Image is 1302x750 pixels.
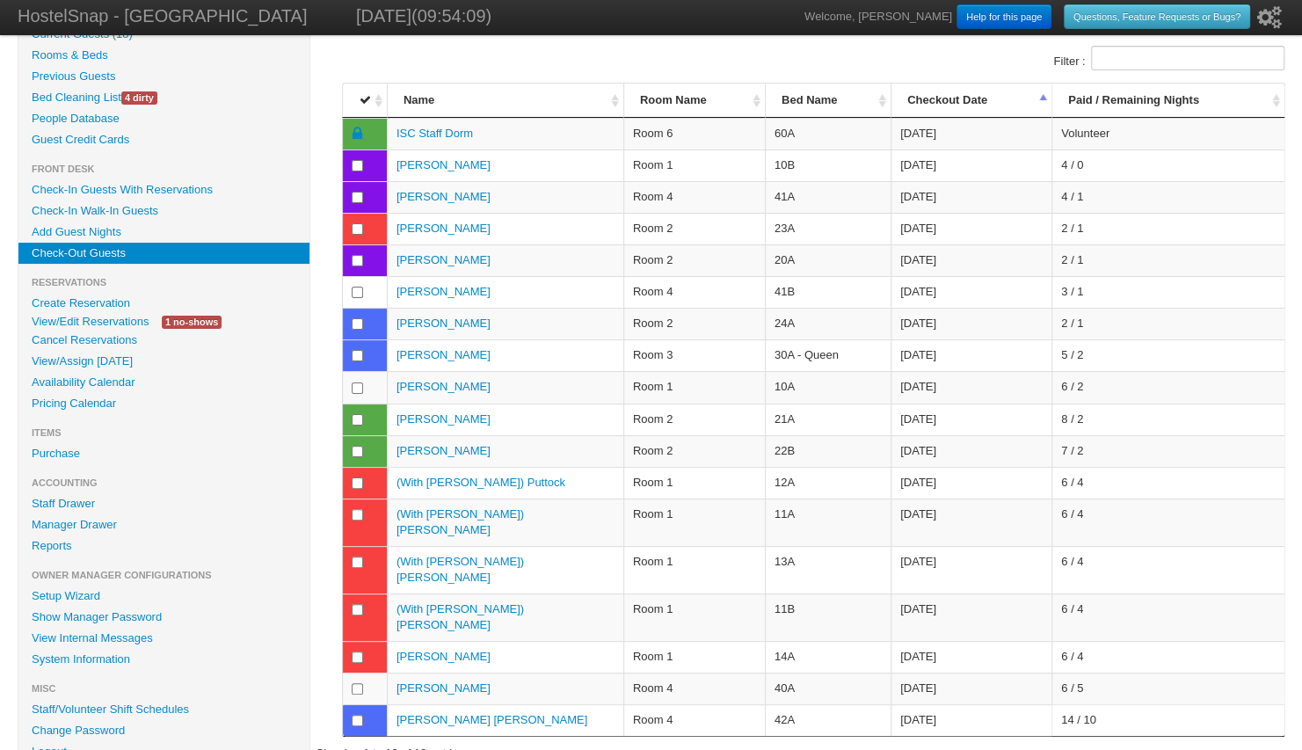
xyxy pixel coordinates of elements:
td: Room 1 [623,149,765,181]
a: Setup Wizard [18,586,309,607]
td: 24A [765,308,891,339]
td: 12A [765,467,891,499]
li: Owner Manager Configurations [18,564,309,586]
td: Room 4 [623,181,765,213]
td: 6 / 2 [1051,371,1284,403]
a: Pricing Calendar [18,393,309,414]
td: [DATE] [891,149,1051,181]
td: Room 2 [623,308,765,339]
a: Help for this page [956,4,1051,29]
td: 6 / 4 [1051,546,1284,593]
td: 6 / 4 [1051,593,1284,641]
th: : activate to sort column ascending [342,84,386,118]
td: Room 4 [623,704,765,736]
td: [DATE] [891,404,1051,435]
a: [PERSON_NAME] [396,253,491,266]
a: Cancel Reservations [18,330,309,351]
a: View Internal Messages [18,628,309,649]
span: 4 dirty [121,91,157,105]
a: [PERSON_NAME] [396,412,491,426]
td: 8 / 2 [1051,404,1284,435]
a: (With [PERSON_NAME]) [PERSON_NAME] [396,602,524,631]
span: (09:54:09) [411,6,491,25]
a: Manager Drawer [18,514,309,535]
th: Bed Name: activate to sort column ascending [765,84,891,118]
i: Manager must turn off volunteer/staff status before this guest can be checked out. [352,127,375,139]
a: [PERSON_NAME] [396,681,491,695]
li: Front Desk [18,158,309,179]
td: [DATE] [891,593,1051,641]
td: 14 / 10 [1051,704,1284,736]
td: Room 1 [623,467,765,499]
a: Create Reservation [18,293,309,314]
td: [DATE] [891,276,1051,308]
td: 60A [765,118,891,149]
td: 10B [765,149,891,181]
td: 20A [765,244,891,276]
a: Change Password [18,720,309,741]
td: 6 / 4 [1051,641,1284,673]
a: Reports [18,535,309,557]
td: 7 / 2 [1051,435,1284,467]
td: 2 / 1 [1051,213,1284,244]
td: [DATE] [891,704,1051,736]
a: Bed Cleaning List4 dirty [18,87,309,108]
a: View/Assign [DATE] [18,351,309,372]
td: [DATE] [891,641,1051,673]
td: 14A [765,641,891,673]
a: Show Manager Password [18,607,309,628]
td: [DATE] [891,467,1051,499]
a: System Information [18,649,309,670]
td: 42A [765,704,891,736]
a: Check-Out Guests [18,243,309,264]
li: Reservations [18,272,309,293]
td: [DATE] [891,213,1051,244]
td: 6 / 4 [1051,467,1284,499]
td: Room 1 [623,371,765,403]
a: (With [PERSON_NAME]) Puttock [396,476,565,489]
th: Paid / Remaining Nights: activate to sort column ascending [1051,84,1284,118]
td: [DATE] [891,371,1051,403]
a: [PERSON_NAME] [396,158,491,171]
td: [DATE] [891,673,1051,704]
a: Staff/Volunteer Shift Schedules [18,699,309,720]
a: (With [PERSON_NAME]) [PERSON_NAME] [396,507,524,536]
a: Previous Guests [18,66,309,87]
td: 41B [765,276,891,308]
td: 13A [765,546,891,593]
td: 30A - Queen [765,339,891,371]
td: Room 2 [623,213,765,244]
td: [DATE] [891,499,1051,546]
td: Room 1 [623,499,765,546]
td: 5 / 2 [1051,339,1284,371]
td: 21A [765,404,891,435]
li: Accounting [18,472,309,493]
a: [PERSON_NAME] [PERSON_NAME] [396,713,587,726]
a: [PERSON_NAME] [396,317,491,330]
td: 2 / 1 [1051,308,1284,339]
td: 11A [765,499,891,546]
td: Volunteer [1051,118,1284,149]
th: Room Name: activate to sort column ascending [623,84,765,118]
td: 11B [765,593,891,641]
td: 2 / 1 [1051,244,1284,276]
td: Room 1 [623,641,765,673]
td: 4 / 0 [1051,149,1284,181]
a: Add Guest Nights [18,222,309,243]
a: Questions, Feature Requests or Bugs? [1064,4,1250,29]
a: [PERSON_NAME] [396,285,491,298]
td: 4 / 1 [1051,181,1284,213]
td: Room 4 [623,276,765,308]
td: Room 3 [623,339,765,371]
a: [PERSON_NAME] [396,190,491,203]
a: [PERSON_NAME] [396,650,491,663]
td: Room 2 [623,435,765,467]
a: [PERSON_NAME] [396,380,491,393]
td: 22B [765,435,891,467]
span: 1 no-shows [162,316,222,329]
td: Room 2 [623,244,765,276]
a: Check-In Guests With Reservations [18,179,309,200]
td: [DATE] [891,308,1051,339]
td: [DATE] [891,546,1051,593]
a: [PERSON_NAME] [396,444,491,457]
